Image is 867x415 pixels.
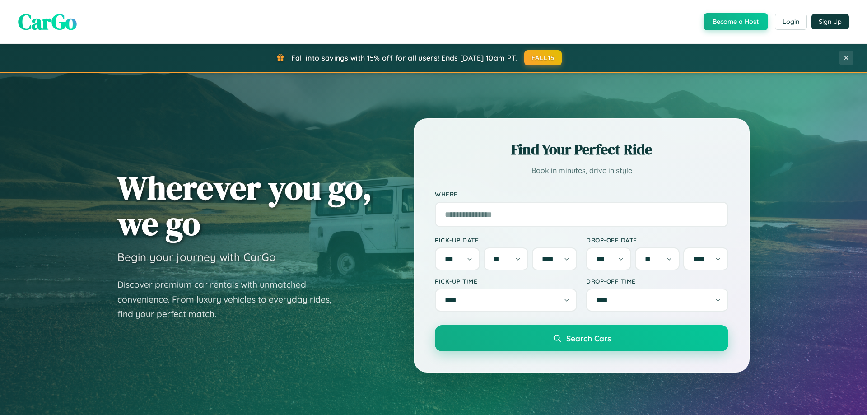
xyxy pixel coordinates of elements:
label: Where [435,191,728,198]
span: Fall into savings with 15% off for all users! Ends [DATE] 10am PT. [291,53,517,62]
button: Sign Up [811,14,849,29]
span: Search Cars [566,333,611,343]
p: Discover premium car rentals with unmatched convenience. From luxury vehicles to everyday rides, ... [117,277,343,322]
label: Drop-off Date [586,236,728,244]
button: Search Cars [435,325,728,351]
button: Login [775,14,807,30]
label: Pick-up Date [435,236,577,244]
h3: Begin your journey with CarGo [117,250,276,264]
h1: Wherever you go, we go [117,170,372,241]
p: Book in minutes, drive in style [435,164,728,177]
button: FALL15 [524,50,562,65]
label: Pick-up Time [435,277,577,285]
span: CarGo [18,7,77,37]
h2: Find Your Perfect Ride [435,140,728,159]
button: Become a Host [704,13,768,30]
label: Drop-off Time [586,277,728,285]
